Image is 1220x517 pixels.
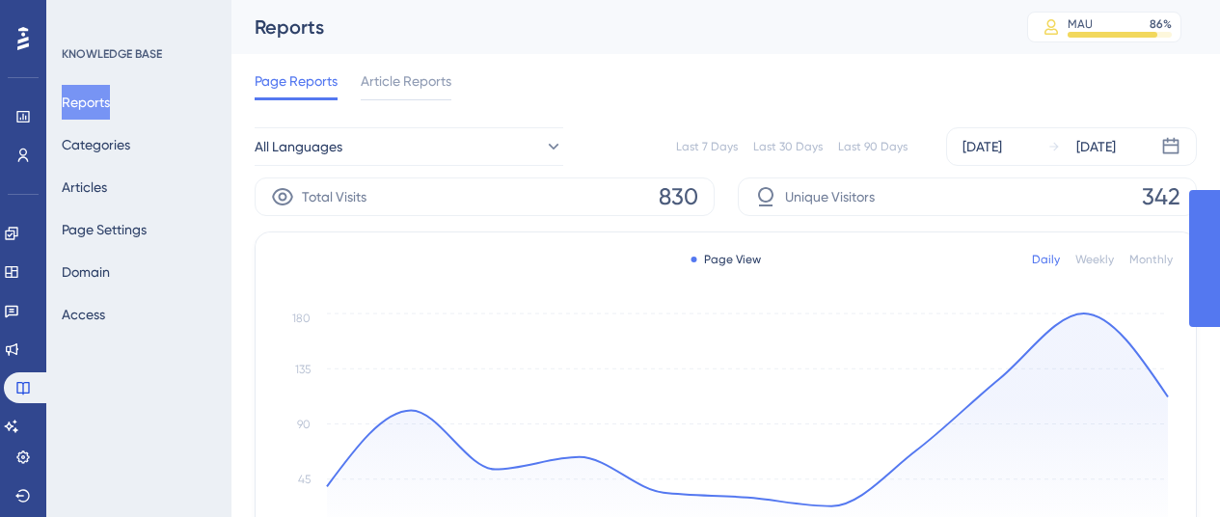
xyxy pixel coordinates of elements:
button: Reports [62,85,110,120]
button: Categories [62,127,130,162]
tspan: 135 [295,363,311,376]
tspan: 45 [298,473,311,486]
span: 342 [1142,181,1180,212]
button: Access [62,297,105,332]
div: MAU [1068,16,1093,32]
tspan: 180 [292,312,311,325]
div: Last 7 Days [676,139,738,154]
div: Weekly [1075,252,1114,267]
div: Reports [255,14,979,41]
div: 86 % [1150,16,1172,32]
div: [DATE] [962,135,1002,158]
button: Domain [62,255,110,289]
div: Last 30 Days [753,139,823,154]
div: Page View [691,252,761,267]
div: Daily [1032,252,1060,267]
span: All Languages [255,135,342,158]
button: Articles [62,170,107,204]
div: Last 90 Days [838,139,908,154]
span: Article Reports [361,69,451,93]
tspan: 90 [297,418,311,431]
span: 830 [659,181,698,212]
div: Monthly [1129,252,1173,267]
span: Unique Visitors [785,185,875,208]
button: Page Settings [62,212,147,247]
div: [DATE] [1076,135,1116,158]
span: Total Visits [302,185,366,208]
span: Page Reports [255,69,338,93]
div: KNOWLEDGE BASE [62,46,162,62]
button: All Languages [255,127,563,166]
iframe: UserGuiding AI Assistant Launcher [1139,441,1197,499]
